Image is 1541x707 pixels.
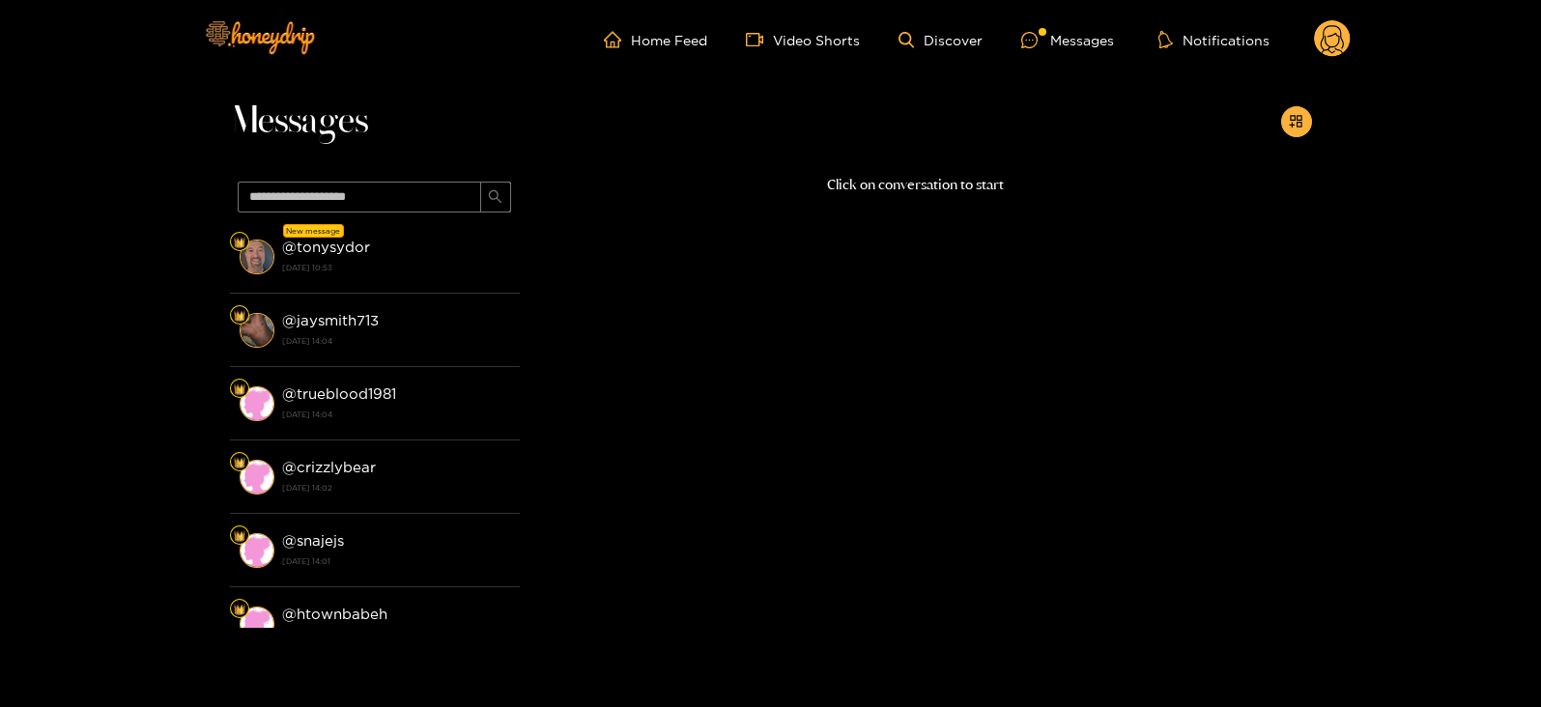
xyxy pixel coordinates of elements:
[240,460,274,495] img: conversation
[282,552,510,570] strong: [DATE] 14:01
[240,313,274,348] img: conversation
[283,224,344,238] div: New message
[480,182,511,212] button: search
[604,31,631,48] span: home
[240,533,274,568] img: conversation
[282,532,344,549] strong: @ snajejs
[899,32,983,48] a: Discover
[282,459,376,475] strong: @ crizzlybear
[234,310,245,322] img: Fan Level
[1281,106,1312,137] button: appstore-add
[282,406,510,423] strong: [DATE] 14:04
[488,189,502,206] span: search
[282,385,396,402] strong: @ trueblood1981
[282,259,510,276] strong: [DATE] 10:53
[240,240,274,274] img: conversation
[240,607,274,641] img: conversation
[282,479,510,496] strong: [DATE] 14:02
[1021,29,1114,51] div: Messages
[282,626,510,643] strong: [DATE] 13:57
[282,606,387,622] strong: @ htownbabeh
[240,386,274,421] img: conversation
[234,530,245,542] img: Fan Level
[746,31,773,48] span: video-camera
[520,174,1312,196] p: Click on conversation to start
[604,31,707,48] a: Home Feed
[1289,114,1303,130] span: appstore-add
[234,604,245,615] img: Fan Level
[234,237,245,248] img: Fan Level
[282,312,379,328] strong: @ jaysmith713
[282,332,510,350] strong: [DATE] 14:04
[746,31,860,48] a: Video Shorts
[230,99,368,145] span: Messages
[234,383,245,395] img: Fan Level
[282,239,370,255] strong: @ tonysydor
[1153,30,1275,49] button: Notifications
[234,457,245,468] img: Fan Level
